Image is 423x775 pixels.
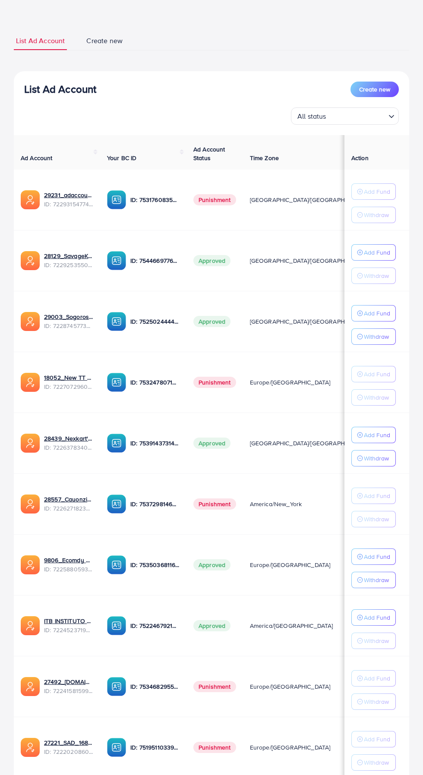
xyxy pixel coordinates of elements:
[250,317,370,326] span: [GEOGRAPHIC_DATA]/[GEOGRAPHIC_DATA]
[193,620,230,631] span: Approved
[107,154,137,162] span: Your BC ID
[44,738,93,756] div: <span class='underline'>27221_SAD_1681507792366</span></br>7222020860717121538
[193,255,230,266] span: Approved
[193,498,236,510] span: Punishment
[351,754,396,771] button: Withdraw
[21,190,40,209] img: ic-ads-acc.e4c84228.svg
[351,609,396,626] button: Add Fund
[364,247,390,258] p: Add Fund
[364,186,390,197] p: Add Fund
[44,321,93,330] span: ID: 7228745773758808066
[44,191,93,199] a: 29231_adaccount1_1683206191500
[21,312,40,331] img: ic-ads-acc.e4c84228.svg
[193,194,236,205] span: Punishment
[44,312,93,321] a: 29003_Sogoros_1683073532172
[351,572,396,588] button: Withdraw
[44,556,93,564] a: 9806_Ecomdy 24/4 Acc 02_1682406444633
[351,366,396,382] button: Add Fund
[44,565,93,573] span: ID: 7225880593588912129
[21,495,40,514] img: ic-ads-acc.e4c84228.svg
[44,312,93,330] div: <span class='underline'>29003_Sogoros_1683073532172</span></br>7228745773758808066
[44,738,93,747] a: 27221_SAD_1681507792366
[351,670,396,687] button: Add Fund
[364,392,389,403] p: Withdraw
[364,430,390,440] p: Add Fund
[107,495,126,514] img: ic-ba-acc.ded83a64.svg
[44,687,93,695] span: ID: 7224158159928377345
[364,636,389,646] p: Withdraw
[21,251,40,270] img: ic-ads-acc.e4c84228.svg
[16,36,65,46] span: List Ad Account
[44,677,93,686] a: 27492_[DOMAIN_NAME]_1682005418578
[250,439,370,447] span: [GEOGRAPHIC_DATA]/[GEOGRAPHIC_DATA]
[364,210,389,220] p: Withdraw
[130,742,180,753] p: ID: 7519511033980502024
[44,382,93,391] span: ID: 7227072960750370818
[44,677,93,695] div: <span class='underline'>27492_Manzy.nl_1682005418578</span></br>7224158159928377345
[193,316,230,327] span: Approved
[250,378,331,387] span: Europe/[GEOGRAPHIC_DATA]
[364,369,390,379] p: Add Fund
[351,244,396,261] button: Add Fund
[250,500,302,508] span: America/New_York
[364,673,390,684] p: Add Fund
[44,252,93,260] a: 28129_SavageKaert_1683191758544
[351,427,396,443] button: Add Fund
[351,207,396,223] button: Withdraw
[107,677,126,696] img: ic-ba-acc.ded83a64.svg
[193,377,236,388] span: Punishment
[130,316,180,327] p: ID: 7525024444679618567
[351,488,396,504] button: Add Fund
[364,734,390,744] p: Add Fund
[329,108,385,123] input: Search for option
[250,195,370,204] span: [GEOGRAPHIC_DATA]/[GEOGRAPHIC_DATA]
[44,617,93,634] div: <span class='underline'>ITB INSTITUTO UNIVERSITARIO BOLIVARIANO DE TECNOLOGÍA</span></br>72245237...
[364,551,390,562] p: Add Fund
[107,251,126,270] img: ic-ba-acc.ded83a64.svg
[364,757,389,768] p: Withdraw
[44,747,93,756] span: ID: 7222020860717121538
[44,556,93,573] div: <span class='underline'>9806_Ecomdy 24/4 Acc 02_1682406444633</span></br>7225880593588912129
[130,377,180,387] p: ID: 7532478071677632529
[351,633,396,649] button: Withdraw
[44,200,93,208] span: ID: 7229315477460336642
[364,453,389,463] p: Withdraw
[351,548,396,565] button: Add Fund
[364,575,389,585] p: Withdraw
[351,154,369,162] span: Action
[250,561,331,569] span: Europe/[GEOGRAPHIC_DATA]
[351,183,396,200] button: Add Fund
[21,373,40,392] img: ic-ads-acc.e4c84228.svg
[107,190,126,209] img: ic-ba-acc.ded83a64.svg
[44,504,93,513] span: ID: 7226271823531376641
[44,261,93,269] span: ID: 7229253550679801858
[21,616,40,635] img: ic-ads-acc.e4c84228.svg
[44,617,93,625] a: ITB INSTITUTO UNIVERSITARIO BOLIVARIANO DE TECNOLOGÍA
[130,499,180,509] p: ID: 7537298146318254081
[86,36,123,46] span: Create new
[364,271,389,281] p: Withdraw
[107,616,126,635] img: ic-ba-acc.ded83a64.svg
[250,154,279,162] span: Time Zone
[351,268,396,284] button: Withdraw
[364,514,389,524] p: Withdraw
[130,438,180,448] p: ID: 7539143731488964625
[351,450,396,466] button: Withdraw
[250,256,370,265] span: [GEOGRAPHIC_DATA]/[GEOGRAPHIC_DATA]
[107,312,126,331] img: ic-ba-acc.ded83a64.svg
[296,110,328,123] span: All status
[44,434,93,443] a: 28439_Nexkart's Account_1682522322692
[44,373,93,391] div: <span class='underline'>18052_New TT Test_1682684075102</span></br>7227072960750370818
[193,742,236,753] span: Punishment
[351,328,396,345] button: Withdraw
[351,389,396,406] button: Withdraw
[130,195,180,205] p: ID: 7531760835812229138
[107,555,126,574] img: ic-ba-acc.ded83a64.svg
[44,495,93,504] a: 28557_Cauonzinn_1682497526512
[44,191,93,208] div: <span class='underline'>29231_adaccount1_1683206191500</span></br>7229315477460336642
[130,681,180,692] p: ID: 7534682955944394760
[44,443,93,452] span: ID: 7226378340922425345
[364,696,389,707] p: Withdraw
[386,736,417,769] iframe: Chat
[351,731,396,747] button: Add Fund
